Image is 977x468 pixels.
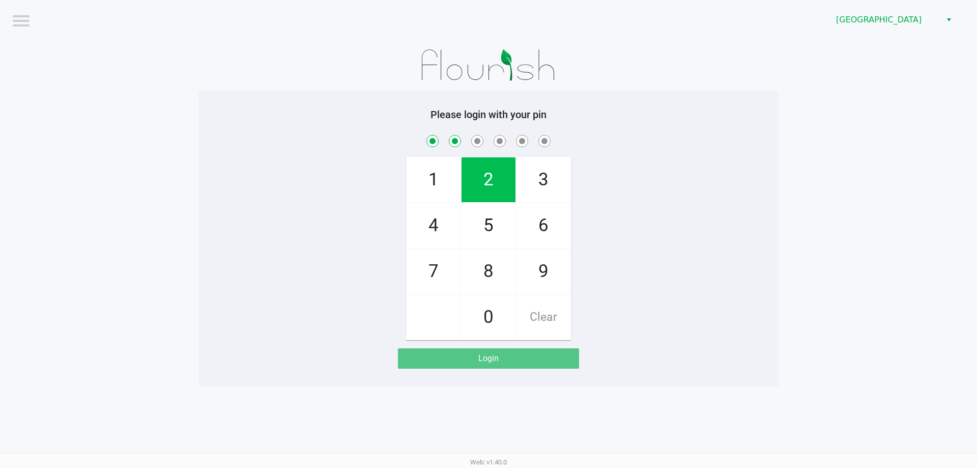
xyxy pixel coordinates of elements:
span: 5 [462,203,515,248]
span: 9 [516,249,570,294]
button: Select [941,11,956,29]
span: 1 [407,157,461,202]
h5: Please login with your pin [206,108,771,121]
span: 7 [407,249,461,294]
span: [GEOGRAPHIC_DATA] [836,14,935,26]
span: 2 [462,157,515,202]
span: 8 [462,249,515,294]
span: 3 [516,157,570,202]
span: Web: v1.40.0 [470,458,507,466]
span: 4 [407,203,461,248]
span: 6 [516,203,570,248]
span: Clear [516,295,570,340]
span: 0 [462,295,515,340]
